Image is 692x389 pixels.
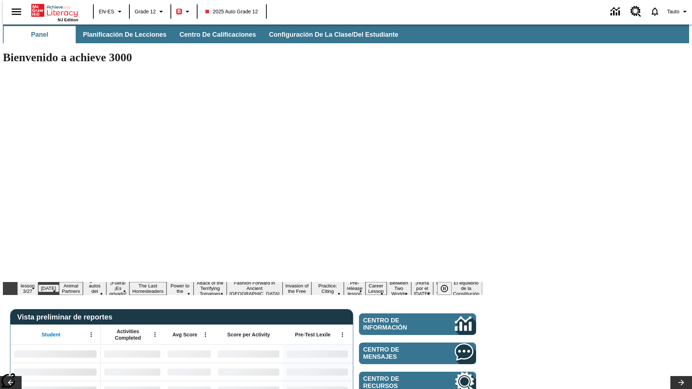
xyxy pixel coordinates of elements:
[337,329,348,340] button: Abrir menú
[200,329,211,340] button: Abrir menú
[433,279,450,298] button: Slide 16 Point of View
[77,26,172,43] button: Planificación de lecciones
[173,5,195,18] button: Boost El color de la clase es rojo. Cambiar el color de la clase.
[6,1,27,22] button: Abrir el menú lateral
[83,277,106,300] button: Slide 4 ¿Los autos del futuro?
[295,331,331,338] span: Pre-Test Lexile
[363,317,431,331] span: Centro de información
[17,277,38,300] button: Slide 1 Test lesson 3/27 en
[17,313,116,321] span: Vista preliminar de reportes
[283,277,312,300] button: Slide 10 The Invasion of the Free CD
[269,31,398,39] span: Configuración de la clase/del estudiante
[450,279,482,298] button: Slide 17 El equilibrio de la Constitución
[104,328,152,341] span: Activities Completed
[135,8,156,15] span: Grade 12
[38,285,59,292] button: Slide 2 Día del Trabajo
[106,279,129,298] button: Slide 5 ¡Fuera! ¡Es privado!
[99,8,114,15] span: EN-ES
[177,7,181,16] span: B
[411,279,434,298] button: Slide 15 ¡Hurra por el Día de la Constitución!
[31,3,78,18] a: Portada
[667,8,679,15] span: Tauto
[164,363,214,381] div: No Data,
[194,279,227,298] button: Slide 8 Attack of the Terrifying Tomatoes
[664,5,692,18] button: Perfil/Configuración
[646,2,664,21] a: Notificaciones
[174,26,262,43] button: Centro de calificaciones
[172,331,197,338] span: Avg Score
[83,31,167,39] span: Planificación de lecciones
[365,282,387,295] button: Slide 13 Career Lesson
[31,31,48,39] span: Panel
[227,279,283,298] button: Slide 9 Fashion Forward in Ancient Rome
[359,313,476,335] a: Centro de información
[58,18,78,22] span: NJ Edition
[179,31,256,39] span: Centro de calificaciones
[387,279,411,298] button: Slide 14 Between Two Worlds
[263,26,404,43] button: Configuración de la clase/del estudiante
[4,26,76,43] button: Panel
[164,345,214,363] div: No Data,
[606,2,626,22] a: Centro de información
[150,329,160,340] button: Abrir menú
[344,279,365,298] button: Slide 12 Pre-release lesson
[437,282,459,295] div: Pausar
[86,329,97,340] button: Abrir menú
[227,331,270,338] span: Score per Activity
[167,277,194,300] button: Slide 7 Solar Power to the People
[359,343,476,364] a: Centro de mensajes
[96,5,127,18] button: Language: EN-ES, Selecciona un idioma
[3,26,405,43] div: Subbarra de navegación
[101,345,164,363] div: No Data,
[670,376,692,389] button: Carrusel de lecciones, seguir
[59,282,83,295] button: Slide 3 Animal Partners
[437,282,452,295] button: Pausar
[101,363,164,381] div: No Data,
[626,2,646,21] a: Centro de recursos, Se abrirá en una pestaña nueva.
[311,277,344,300] button: Slide 11 Mixed Practice: Citing Evidence
[205,8,258,15] span: 2025 Auto Grade 12
[129,282,167,295] button: Slide 6 The Last Homesteaders
[3,24,689,43] div: Subbarra de navegación
[3,51,482,64] h1: Bienvenido a achieve 3000
[31,3,78,22] div: Portada
[132,5,168,18] button: Grado: Grade 12, Elige un grado
[41,331,60,338] span: Student
[363,346,433,361] span: Centro de mensajes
